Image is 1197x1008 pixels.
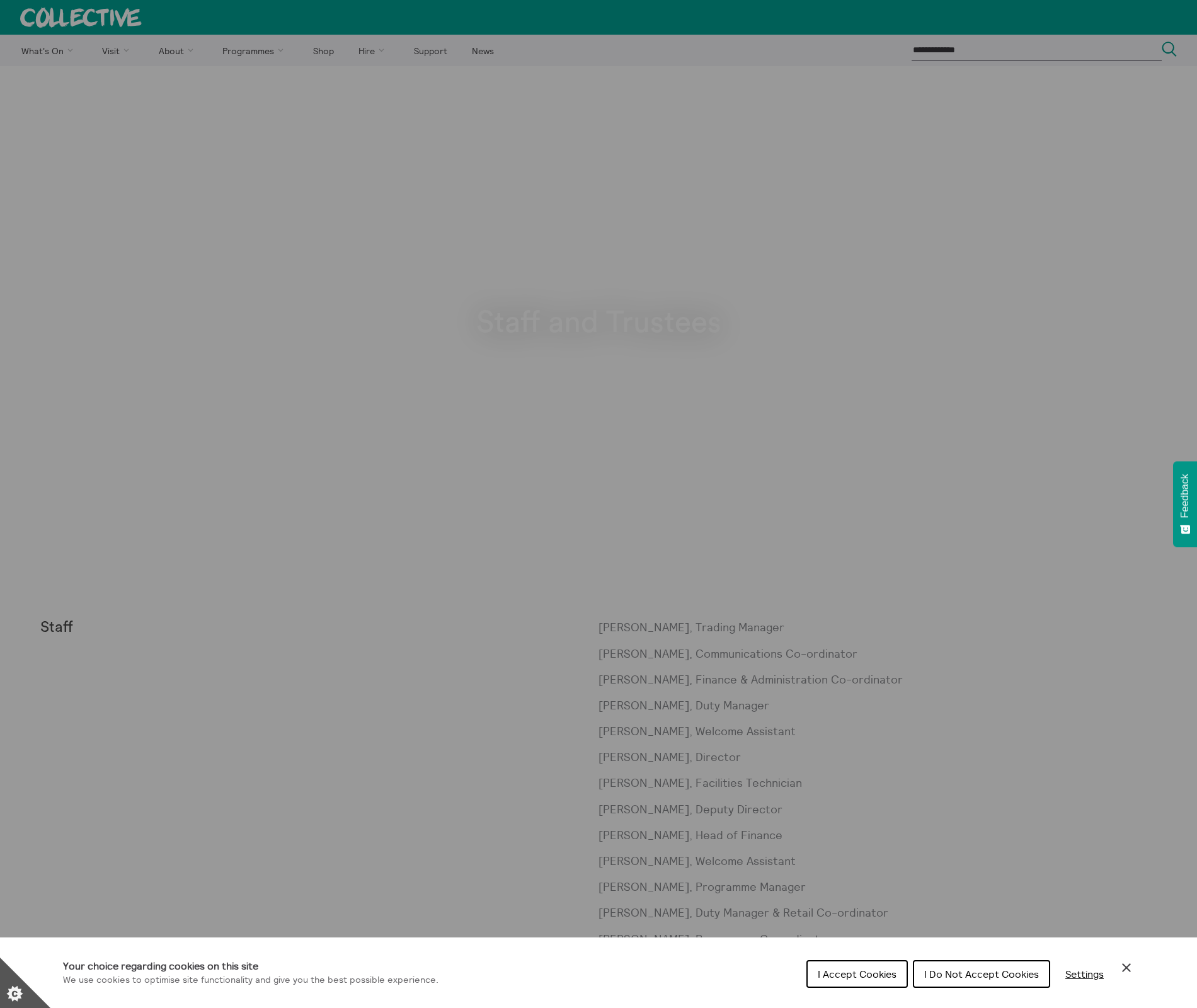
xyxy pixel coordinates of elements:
[913,960,1050,988] button: I Do Not Accept Cookies
[63,973,438,987] p: We use cookies to optimise site functionality and give you the best possible experience.
[1065,968,1104,980] span: Settings
[924,968,1039,980] span: I Do Not Accept Cookies
[63,958,438,973] h1: Your choice regarding cookies on this site
[1119,960,1134,975] button: Close Cookie Control
[1055,961,1114,987] button: Settings
[1179,474,1191,518] span: Feedback
[1173,461,1197,547] button: Feedback - Show survey
[818,968,896,980] span: I Accept Cookies
[806,960,908,988] button: I Accept Cookies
